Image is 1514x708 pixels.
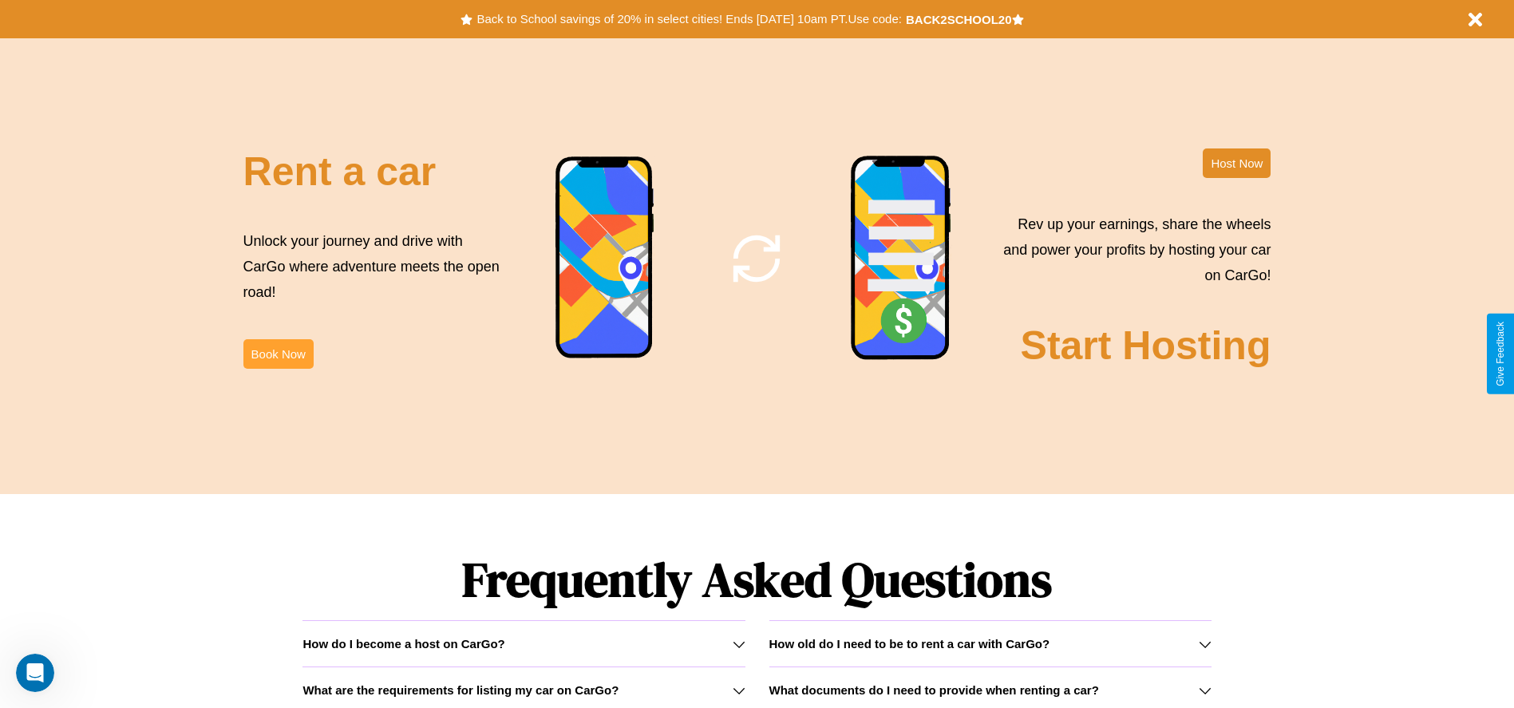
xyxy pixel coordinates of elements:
[243,148,437,195] h2: Rent a car
[243,228,505,306] p: Unlock your journey and drive with CarGo where adventure meets the open road!
[302,683,619,697] h3: What are the requirements for listing my car on CarGo?
[1203,148,1271,178] button: Host Now
[302,539,1211,620] h1: Frequently Asked Questions
[994,212,1271,289] p: Rev up your earnings, share the wheels and power your profits by hosting your car on CarGo!
[243,339,314,369] button: Book Now
[472,8,905,30] button: Back to School savings of 20% in select cities! Ends [DATE] 10am PT.Use code:
[302,637,504,651] h3: How do I become a host on CarGo?
[906,13,1012,26] b: BACK2SCHOOL20
[555,156,655,361] img: phone
[1021,322,1271,369] h2: Start Hosting
[850,155,952,362] img: phone
[769,637,1050,651] h3: How old do I need to be to rent a car with CarGo?
[769,683,1099,697] h3: What documents do I need to provide when renting a car?
[1495,322,1506,386] div: Give Feedback
[16,654,54,692] iframe: Intercom live chat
